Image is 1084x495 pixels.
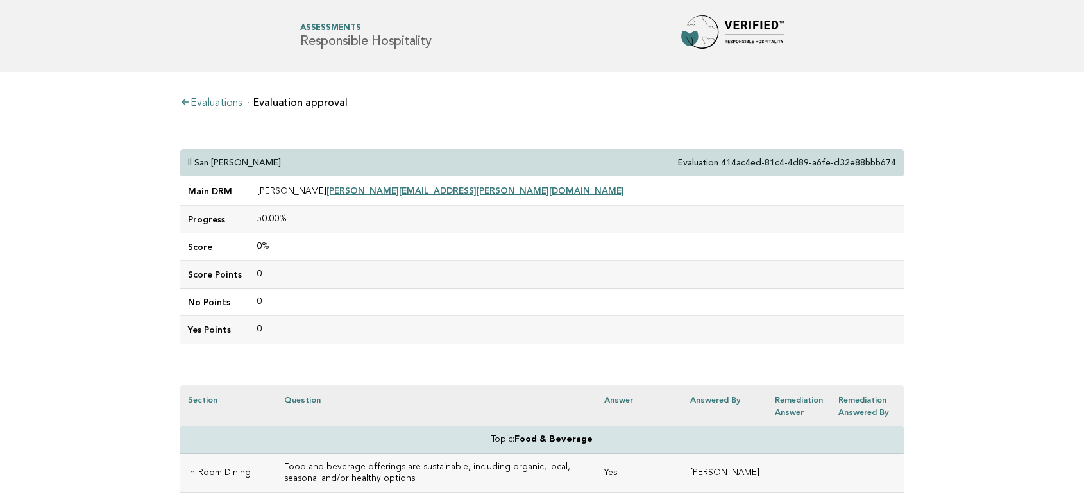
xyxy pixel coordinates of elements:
[682,385,767,426] th: Answered by
[188,157,281,169] p: Il San [PERSON_NAME]
[276,385,597,426] th: Question
[514,435,593,444] strong: Food & Beverage
[682,454,767,493] td: [PERSON_NAME]
[250,261,904,289] td: 0
[831,385,904,426] th: Remediation Answered by
[247,97,348,108] li: Evaluation approval
[180,426,904,453] td: Topic:
[300,24,431,33] span: Assessments
[180,385,276,426] th: Section
[250,206,904,233] td: 50.00%
[678,157,896,169] p: Evaluation 414ac4ed-81c4-4d89-a6fe-d32e88bbb674
[250,289,904,316] td: 0
[250,233,904,261] td: 0%
[250,177,904,206] td: [PERSON_NAME]
[597,454,682,493] td: Yes
[767,385,831,426] th: Remediation Answer
[180,454,276,493] td: In-Room Dining
[180,177,250,206] td: Main DRM
[180,206,250,233] td: Progress
[250,316,904,344] td: 0
[180,233,250,261] td: Score
[326,185,624,196] a: [PERSON_NAME][EMAIL_ADDRESS][PERSON_NAME][DOMAIN_NAME]
[180,98,242,108] a: Evaluations
[597,385,682,426] th: Answer
[180,316,250,344] td: Yes Points
[300,24,431,48] h1: Responsible Hospitality
[284,462,589,485] h3: Food and beverage offerings are sustainable, including organic, local, seasonal and/or healthy op...
[180,261,250,289] td: Score Points
[180,289,250,316] td: No Points
[681,15,784,56] img: Forbes Travel Guide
